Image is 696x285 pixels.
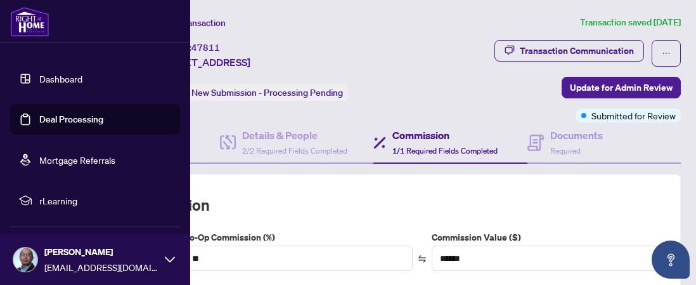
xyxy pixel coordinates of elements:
img: logo [10,6,49,37]
button: Update for Admin Review [562,77,681,98]
span: Update for Admin Review [570,77,673,98]
span: Required [550,146,581,156]
span: ellipsis [662,49,671,58]
span: 1/1 Required Fields Completed [392,146,498,156]
a: Dashboard [39,73,82,84]
button: Transaction Communication [494,40,644,62]
button: Open asap [652,241,690,279]
h4: Details & People [242,128,347,143]
span: Submitted for Review [591,109,676,123]
span: [PERSON_NAME] [44,245,158,259]
span: swap [418,255,427,263]
a: Mortgage Referrals [39,154,115,166]
h4: Commission [392,128,498,143]
span: [EMAIL_ADDRESS][DOMAIN_NAME] [44,260,158,274]
h4: Documents [550,128,603,143]
img: Profile Icon [13,248,37,272]
span: rLearning [39,194,171,208]
label: Co-Op Commission (%) [184,230,412,244]
span: 47811 [191,42,220,53]
div: Transaction Communication [520,41,634,61]
article: Transaction saved [DATE] [580,15,681,30]
span: [STREET_ADDRESS] [157,55,250,70]
a: Deal Processing [39,114,103,125]
h2: Total Commission [87,195,660,215]
div: Status: [157,84,348,101]
span: View Transaction [158,17,226,29]
span: New Submission - Processing Pending [191,87,343,98]
label: Commission Value ($) [432,230,660,244]
span: 2/2 Required Fields Completed [242,146,347,156]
